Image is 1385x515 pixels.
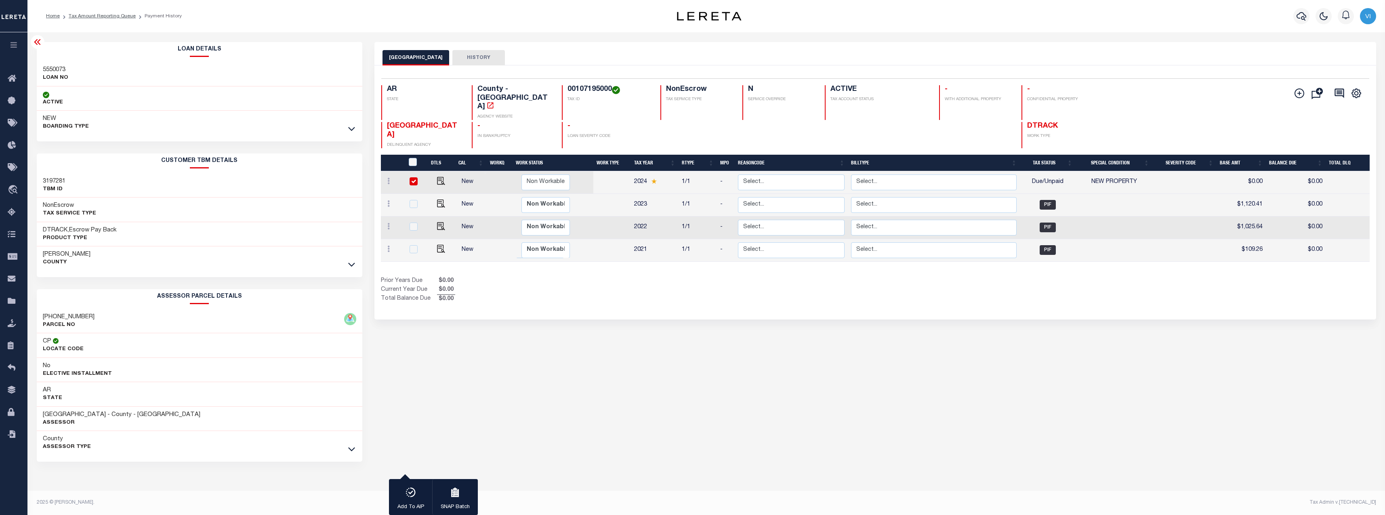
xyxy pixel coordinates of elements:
td: 2023 [631,194,679,217]
td: 2022 [631,217,679,239]
span: $0.00 [437,277,455,286]
p: LOAN NO [43,74,68,82]
p: TAX SERVICE TYPE [666,97,733,103]
h2: Loan Details [37,42,363,57]
td: $1,120.41 [1217,194,1266,217]
h3: County [43,435,91,443]
p: Locate Code [43,345,84,353]
td: $109.26 [1217,239,1266,262]
h4: County - [GEOGRAPHIC_DATA] [477,85,553,111]
th: Work Status [513,155,593,171]
span: PIF [1040,223,1056,232]
td: New [458,239,491,262]
button: [GEOGRAPHIC_DATA] [383,50,449,65]
a: Tax Amount Reporting Queue [69,14,136,19]
h3: NonEscrow [43,202,96,210]
h2: ASSESSOR PARCEL DETAILS [37,289,363,304]
th: &nbsp; [404,155,428,171]
th: Balance Due: activate to sort column ascending [1266,155,1326,171]
td: - [717,217,735,239]
p: State [43,394,62,402]
h3: DTRACK,Escrow Pay Back [43,226,117,234]
td: 1/1 [679,217,717,239]
span: PIF [1040,200,1056,210]
td: $0.00 [1266,239,1326,262]
td: Current Year Due [381,286,437,294]
p: AGENCY WEBSITE [477,114,553,120]
h4: NonEscrow [666,85,733,94]
img: svg+xml;base64,PHN2ZyB4bWxucz0iaHR0cDovL3d3dy53My5vcmcvMjAwMC9zdmciIHBvaW50ZXItZXZlbnRzPSJub25lIi... [1360,8,1376,24]
p: TAX ACCOUNT STATUS [830,97,929,103]
li: Payment History [136,13,182,20]
th: BillType: activate to sort column ascending [848,155,1020,171]
span: - [945,86,948,93]
th: Special Condition: activate to sort column ascending [1076,155,1152,171]
th: RType: activate to sort column ascending [679,155,717,171]
span: - [1027,86,1030,93]
td: Total Balance Due [381,294,437,303]
p: County [43,259,90,267]
th: Severity Code: activate to sort column ascending [1152,155,1217,171]
td: - [717,239,735,262]
p: CONFIDENTIAL PROPERTY [1027,97,1102,103]
h3: [PHONE_NUMBER] [43,313,95,321]
th: Work Type [593,155,631,171]
span: NEW PROPERTY [1091,179,1137,185]
h3: [GEOGRAPHIC_DATA] - County - [GEOGRAPHIC_DATA] [43,411,200,419]
span: [GEOGRAPHIC_DATA] [387,122,457,139]
p: TAX ID [567,97,651,103]
th: MPO [717,155,735,171]
td: $0.00 [1266,217,1326,239]
h4: N [748,85,815,94]
td: - [717,194,735,217]
td: 2021 [631,239,679,262]
h3: 5550073 [43,66,68,74]
p: DELINQUENT AGENCY [387,142,462,148]
td: 2024 [631,171,679,194]
h4: 00107195000 [567,85,651,94]
a: Home [46,14,60,19]
th: Total DLQ: activate to sort column ascending [1326,155,1377,171]
h3: AR [43,386,62,394]
button: HISTORY [452,50,505,65]
td: 1/1 [679,194,717,217]
span: PIF [1040,245,1056,255]
td: 1/1 [679,239,717,262]
th: DTLS [428,155,455,171]
td: New [458,171,491,194]
p: WORK TYPE [1027,133,1102,139]
td: Prior Years Due [381,277,437,286]
th: Tax Year: activate to sort column ascending [631,155,679,171]
span: $0.00 [437,286,455,294]
h3: NEW [43,115,89,123]
td: $0.00 [1217,171,1266,194]
p: BOARDING TYPE [43,123,89,131]
th: ReasonCode: activate to sort column ascending [735,155,848,171]
td: - [717,171,735,194]
h2: CUSTOMER TBM DETAILS [37,153,363,168]
th: Base Amt: activate to sort column ascending [1217,155,1266,171]
h3: [PERSON_NAME] [43,250,90,259]
td: New [458,194,491,217]
p: LOAN SEVERITY CODE [567,133,651,139]
th: WorkQ [487,155,513,171]
h3: CP [43,337,51,345]
p: IN BANKRUPTCY [477,133,553,139]
td: 1/1 [679,171,717,194]
p: TBM ID [43,185,65,193]
p: Assessor [43,419,200,427]
td: $0.00 [1266,194,1326,217]
th: CAL: activate to sort column ascending [455,155,487,171]
h4: AR [387,85,462,94]
td: $1,025.64 [1217,217,1266,239]
i: travel_explore [8,185,21,195]
td: New [458,217,491,239]
h4: ACTIVE [830,85,929,94]
p: Product Type [43,234,117,242]
span: $0.00 [437,295,455,304]
img: logo-dark.svg [677,12,742,21]
p: PARCEL NO [43,321,95,329]
img: Star.svg [651,179,657,184]
th: Tax Status: activate to sort column ascending [1020,155,1076,171]
span: - [477,122,480,130]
